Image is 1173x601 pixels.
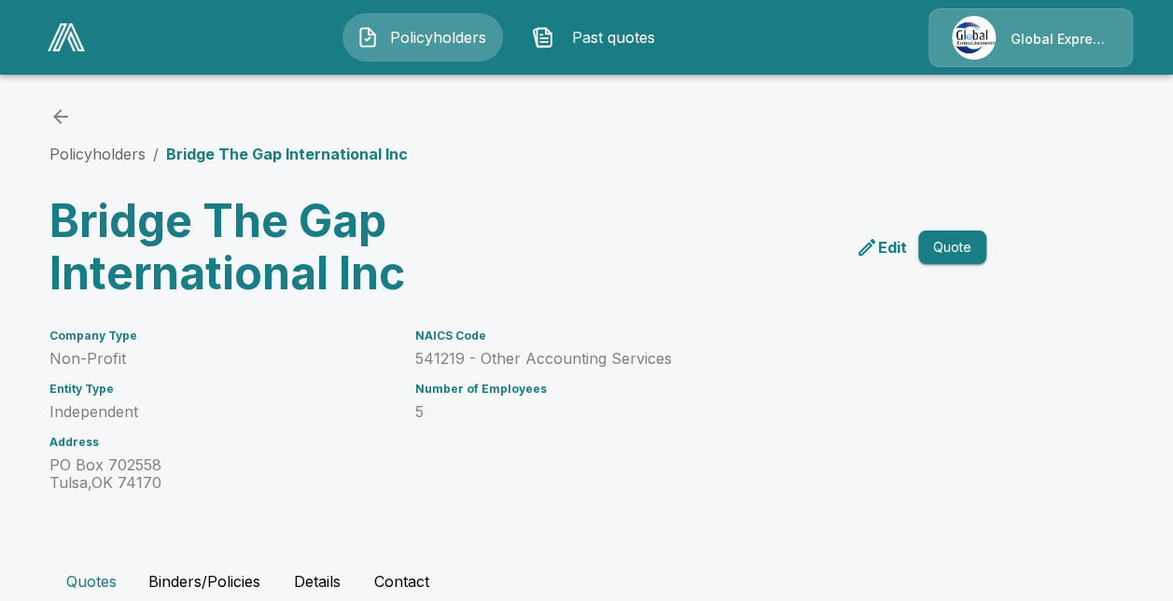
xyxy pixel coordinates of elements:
li: / [153,143,159,165]
h6: Entity Type [49,383,393,396]
h6: NAICS Code [415,329,942,342]
p: PO Box 702558 Tulsa , OK 74170 [49,456,393,492]
p: 541219 - Other Accounting Services [415,350,942,368]
img: Policyholders Icon [356,26,379,49]
h6: Company Type [49,329,393,342]
h6: Address [49,436,393,449]
span: Policyholders [386,26,489,49]
button: Past quotes IconPast quotes [518,13,678,62]
button: Quote [918,231,986,265]
p: Bridge The Gap International Inc [166,143,408,165]
h3: Bridge The Gap International Inc [49,195,510,300]
a: edit [852,232,911,262]
p: 5 [415,403,942,421]
button: Policyholders IconPolicyholders [342,13,503,62]
a: back [49,105,72,128]
p: Non-Profit [49,350,393,368]
p: Edit [878,236,907,259]
img: AA Logo [48,23,85,51]
nav: breadcrumb [49,143,408,165]
span: Past quotes [562,26,664,49]
p: Independent [49,403,393,421]
h6: Number of Employees [415,383,942,396]
a: Policyholders [49,145,146,163]
img: Past quotes Icon [532,26,554,49]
